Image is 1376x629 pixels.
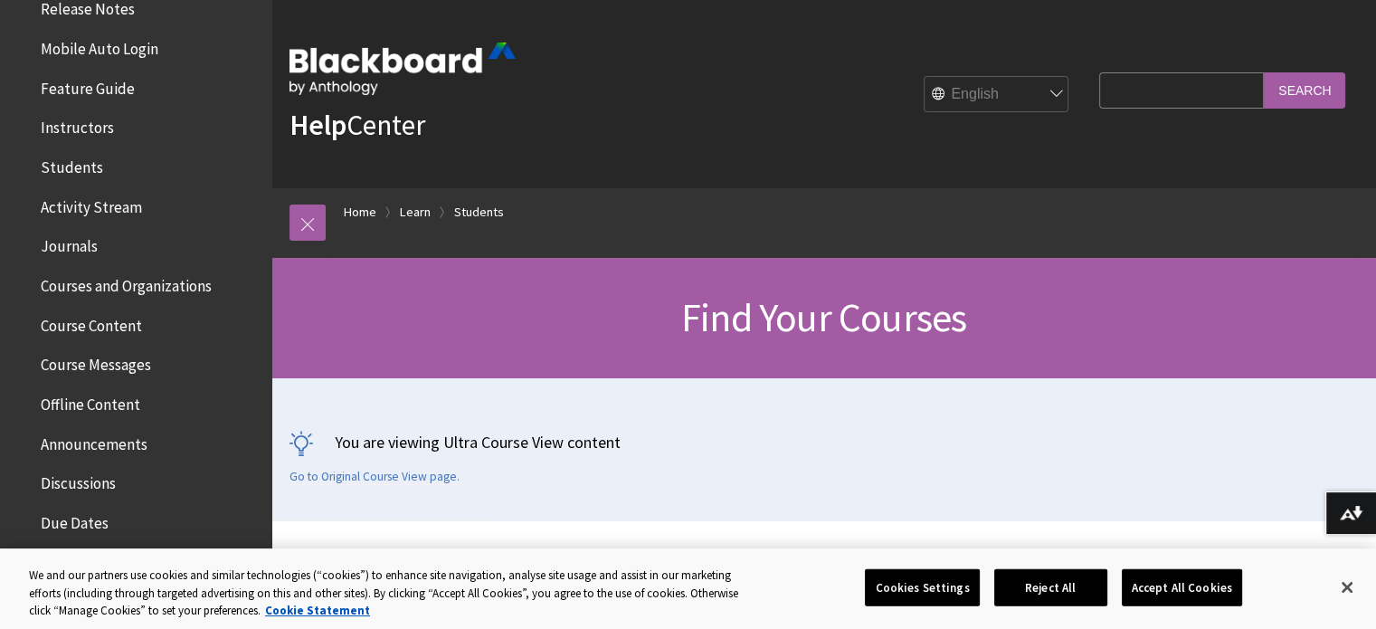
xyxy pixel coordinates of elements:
a: Home [344,201,376,224]
span: Activity Stream [41,192,142,216]
input: Search [1264,72,1345,108]
button: Reject All [994,568,1107,606]
img: Blackboard by Anthology [289,43,516,95]
button: Cookies Settings [865,568,979,606]
span: Mobile Auto Login [41,33,158,58]
span: Find Your Courses [681,292,966,342]
span: Students [41,152,103,176]
span: Discussions [41,468,116,492]
a: Learn [400,201,431,224]
a: Students [454,201,504,224]
div: We and our partners use cookies and similar technologies (“cookies”) to enhance site navigation, ... [29,567,757,620]
span: Instructors [41,113,114,138]
span: Courses and Organizations [41,271,212,295]
span: Course Messages [41,350,151,375]
a: More information about your privacy, opens in a new tab [265,603,370,618]
a: Go to Original Course View page. [289,469,460,485]
span: Offline Content [41,389,140,414]
span: Feature Guide [41,73,135,98]
select: Site Language Selector [925,77,1069,113]
a: HelpCenter [289,107,425,143]
span: Course Content [41,310,142,335]
span: Announcements [41,429,147,453]
span: Journals [41,232,98,256]
button: Close [1327,567,1367,607]
span: Due Dates [41,508,109,532]
p: You are viewing Ultra Course View content [289,431,1358,453]
span: Grades [41,548,86,572]
button: Accept All Cookies [1122,568,1242,606]
strong: Help [289,107,346,143]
